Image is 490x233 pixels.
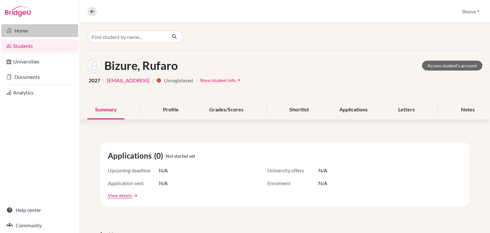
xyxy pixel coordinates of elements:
[1,204,78,216] a: Help center
[154,150,166,162] span: (0)
[196,77,197,84] span: |
[459,5,482,18] button: Shona
[453,101,482,119] div: Notes
[1,219,78,232] a: Community
[1,24,78,37] a: Home
[267,179,318,187] span: Enrolment
[332,101,375,119] div: Applications
[236,77,242,83] i: arrow_drop_down
[103,77,104,84] span: |
[87,58,102,73] img: Rufaro Bizure's avatar
[1,55,78,68] a: Universities
[104,59,178,72] h1: Bizure, Rufaro
[200,75,242,85] button: Show student infoarrow_drop_down
[318,167,327,174] span: N/A
[164,77,193,84] span: Unregistered
[200,78,236,83] span: Show student info
[159,167,168,174] span: N/A
[1,71,78,83] a: Documents
[87,31,167,43] input: Find student by name...
[159,179,168,187] span: N/A
[155,101,186,119] div: Profile
[5,6,31,17] img: Bridge-U
[202,101,251,119] div: Grades/Scores
[108,167,159,174] span: Upcoming deadline
[267,167,318,174] span: University offers
[87,101,124,119] div: Summary
[108,179,159,187] span: Application sent
[282,101,316,119] div: Shortlist
[89,77,100,84] span: 2027
[166,153,195,159] span: Not started yet
[390,101,422,119] div: Letters
[318,179,327,187] span: N/A
[132,193,138,198] a: arrow_forward
[152,77,154,84] span: |
[108,192,132,199] a: View details
[156,78,161,83] i: info
[107,77,150,84] a: [EMAIL_ADDRESS]
[108,150,154,162] span: Applications
[422,61,482,71] a: Access student's account
[1,40,78,52] a: Students
[1,86,78,99] a: Analytics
